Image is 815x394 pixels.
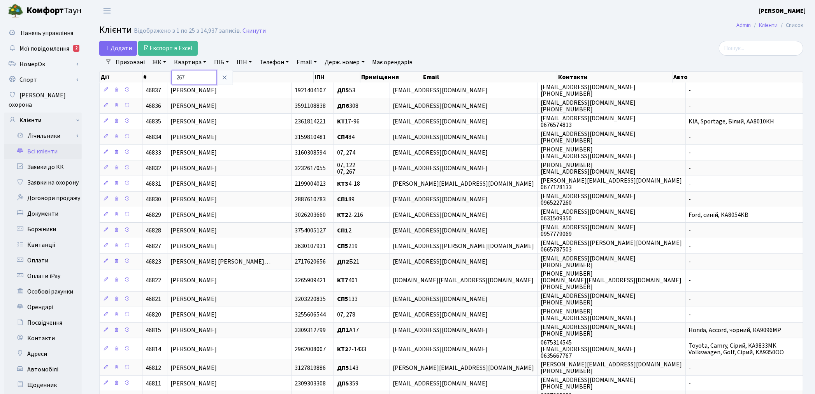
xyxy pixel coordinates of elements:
span: 46822 [146,276,161,285]
span: [EMAIL_ADDRESS][DOMAIN_NAME] 0631509350 [541,208,636,223]
th: Приміщення [360,72,422,83]
span: 1921404107 [295,86,326,95]
span: 89 [337,195,355,204]
span: [EMAIL_ADDRESS][DOMAIN_NAME] [393,226,488,235]
span: [EMAIL_ADDRESS][DOMAIN_NAME] 0965227260 [541,192,636,207]
span: [PERSON_NAME] [170,164,217,172]
a: Держ. номер [321,56,367,69]
span: Таун [26,4,82,18]
span: 308 [337,102,358,110]
a: [PERSON_NAME] [759,6,806,16]
a: Телефон [256,56,292,69]
span: - [689,276,691,285]
a: Всі клієнти [4,144,82,159]
b: КТ [337,117,345,126]
span: 4-18 [337,179,360,188]
span: [EMAIL_ADDRESS][DOMAIN_NAME] [PHONE_NUMBER] [541,292,636,307]
span: 3127819886 [295,364,326,372]
span: - [689,164,691,172]
span: - [689,295,691,304]
b: [PERSON_NAME] [759,7,806,15]
span: [EMAIL_ADDRESS][DOMAIN_NAME] [PHONE_NUMBER] [541,83,636,98]
span: - [689,102,691,110]
span: 46832 [146,164,161,172]
span: [PERSON_NAME][EMAIL_ADDRESS][DOMAIN_NAME] [393,364,534,372]
span: Б21 [337,257,359,266]
span: 2-1433 [337,345,366,354]
span: [PHONE_NUMBER] [EMAIL_ADDRESS][DOMAIN_NAME] [541,145,636,160]
span: 46812 [146,364,161,372]
span: 2309303308 [295,379,326,388]
span: 46811 [146,379,161,388]
th: ІПН [314,72,361,83]
th: Email [422,72,557,83]
span: 3591108838 [295,102,326,110]
span: 46836 [146,102,161,110]
a: Щоденник [4,377,82,393]
span: [PERSON_NAME] [170,276,217,285]
b: ДП5 [337,379,349,388]
span: - [689,379,691,388]
span: [EMAIL_ADDRESS][DOMAIN_NAME] [393,86,488,95]
span: 46827 [146,242,161,250]
span: - [689,364,691,372]
span: Honda, Accord, чорний, КА9096МР [689,326,782,335]
a: ПІБ [211,56,232,69]
input: Пошук... [719,41,803,56]
span: [PHONE_NUMBER] [EMAIL_ADDRESS][DOMAIN_NAME] [541,161,636,176]
span: KIA, Sportage, Білий, АА8010КН [689,117,775,126]
span: 2 [337,226,351,235]
span: Панель управління [21,29,73,37]
span: [PERSON_NAME] [170,295,217,304]
span: 2962008007 [295,345,326,354]
span: - [689,257,691,266]
span: [EMAIL_ADDRESS][DOMAIN_NAME] [393,311,488,319]
a: ЖК [149,56,169,69]
span: - [689,179,691,188]
span: [PERSON_NAME] [170,179,217,188]
span: 3630107931 [295,242,326,250]
a: Документи [4,206,82,222]
b: ДП6 [337,102,349,110]
span: 46837 [146,86,161,95]
a: Клієнти [759,21,778,29]
span: 3754005127 [295,226,326,235]
span: - [689,195,691,204]
span: 46823 [146,257,161,266]
th: Авто [673,72,803,83]
th: Контакти [557,72,673,83]
a: Панель управління [4,25,82,41]
div: 2 [73,45,79,52]
th: # [142,72,170,83]
span: 3203220835 [295,295,326,304]
span: - [689,133,691,141]
span: 46829 [146,211,161,219]
span: [EMAIL_ADDRESS][PERSON_NAME][DOMAIN_NAME] [393,242,534,250]
a: Договори продажу [4,190,82,206]
a: ІПН [234,56,255,69]
span: [EMAIL_ADDRESS][DOMAIN_NAME] [393,257,488,266]
a: Посвідчення [4,315,82,331]
span: [EMAIL_ADDRESS][PERSON_NAME][DOMAIN_NAME] 0665787503 [541,239,682,254]
span: 46820 [146,311,161,319]
span: - [689,311,691,319]
a: Має орендарів [369,56,416,69]
span: 07, 122 07, 267 [337,161,355,176]
b: КТ2 [337,211,348,219]
a: Приховані [112,56,148,69]
b: ДП5 [337,86,349,95]
a: Експорт в Excel [138,41,198,56]
span: 3159810481 [295,133,326,141]
span: - [689,226,691,235]
span: [EMAIL_ADDRESS][DOMAIN_NAME] [PHONE_NUMBER] [541,254,636,269]
span: 359 [337,379,358,388]
span: [EMAIL_ADDRESS][DOMAIN_NAME] 0957779069 [541,223,636,238]
a: Скинути [242,27,266,35]
span: 46830 [146,195,161,204]
a: Клієнти [4,113,82,128]
span: 84 [337,133,355,141]
a: Орендарі [4,299,82,315]
a: Спорт [4,72,82,88]
span: А17 [337,326,359,335]
a: Особові рахунки [4,284,82,299]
